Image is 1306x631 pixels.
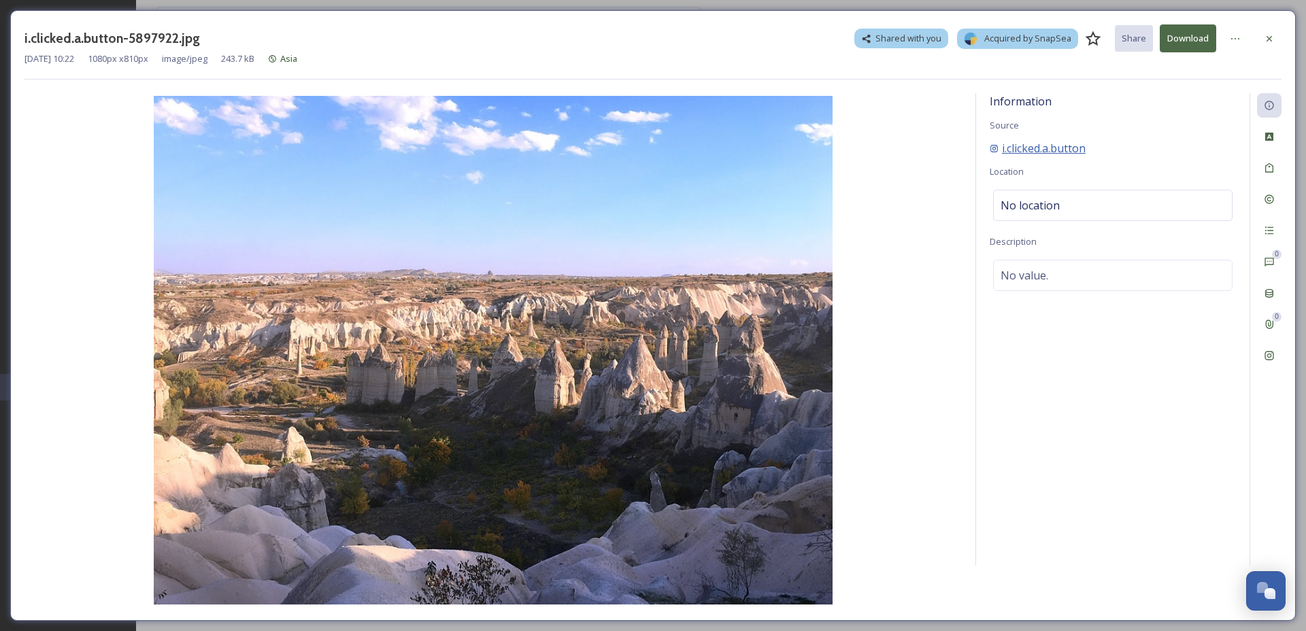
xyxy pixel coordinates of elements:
span: Location [990,165,1024,177]
span: Acquired by SnapSea [984,32,1071,45]
div: 0 [1272,312,1282,322]
span: Asia [280,52,297,65]
img: i.clicked.a.button-5897922.jpg [24,96,962,604]
span: image/jpeg [162,52,207,65]
a: i.clicked.a.button [990,140,1086,156]
span: Source [990,119,1019,131]
span: Information [990,94,1052,109]
span: Description [990,235,1037,248]
button: Open Chat [1246,571,1286,611]
span: Shared with you [875,32,941,45]
span: 243.7 kB [221,52,254,65]
span: i.clicked.a.button [1002,140,1086,156]
span: 1080 px x 810 px [88,52,148,65]
button: Share [1115,25,1153,52]
span: [DATE] 10:22 [24,52,74,65]
h3: i.clicked.a.button-5897922.jpg [24,29,200,48]
div: 0 [1272,250,1282,259]
img: snapsea-logo.png [964,32,977,46]
span: No value. [1001,267,1048,284]
button: Download [1160,24,1216,52]
span: No location [1001,197,1060,214]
